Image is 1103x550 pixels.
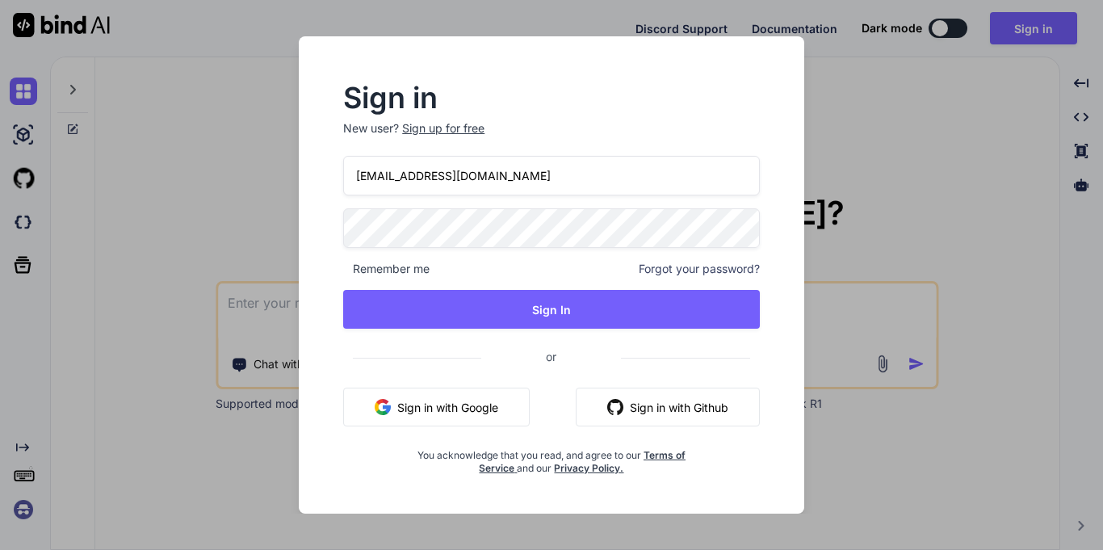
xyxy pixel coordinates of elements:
img: google [375,399,391,415]
button: Sign in with Github [576,388,760,426]
span: Remember me [343,261,430,277]
a: Privacy Policy. [554,462,623,474]
button: Sign In [343,290,760,329]
span: Forgot your password? [639,261,760,277]
h2: Sign in [343,85,760,111]
div: Sign up for free [402,120,484,136]
img: github [607,399,623,415]
a: Terms of Service [479,449,686,474]
div: You acknowledge that you read, and agree to our and our [413,439,690,475]
span: or [481,337,621,376]
p: New user? [343,120,760,156]
button: Sign in with Google [343,388,530,426]
input: Login or Email [343,156,760,195]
